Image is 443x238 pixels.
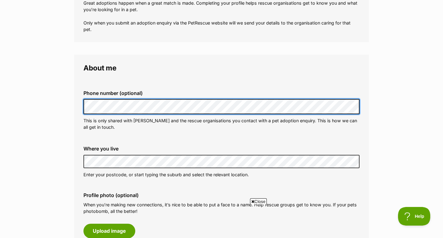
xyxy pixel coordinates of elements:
[83,201,360,215] p: When you’re making new connections, it’s nice to be able to put a face to a name. Help rescue gro...
[83,117,360,131] p: This is only shared with [PERSON_NAME] and the rescue organisations you contact with a pet adopti...
[83,90,360,96] label: Phone number (optional)
[398,207,431,226] iframe: Help Scout Beacon - Open
[83,64,360,72] legend: About me
[109,207,334,235] iframe: Advertisement
[83,224,135,238] button: Upload image
[83,192,360,198] label: Profile photo (optional)
[83,171,360,178] p: Enter your postcode, or start typing the suburb and select the relevant location.
[83,146,360,151] label: Where you live
[250,198,267,204] span: Close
